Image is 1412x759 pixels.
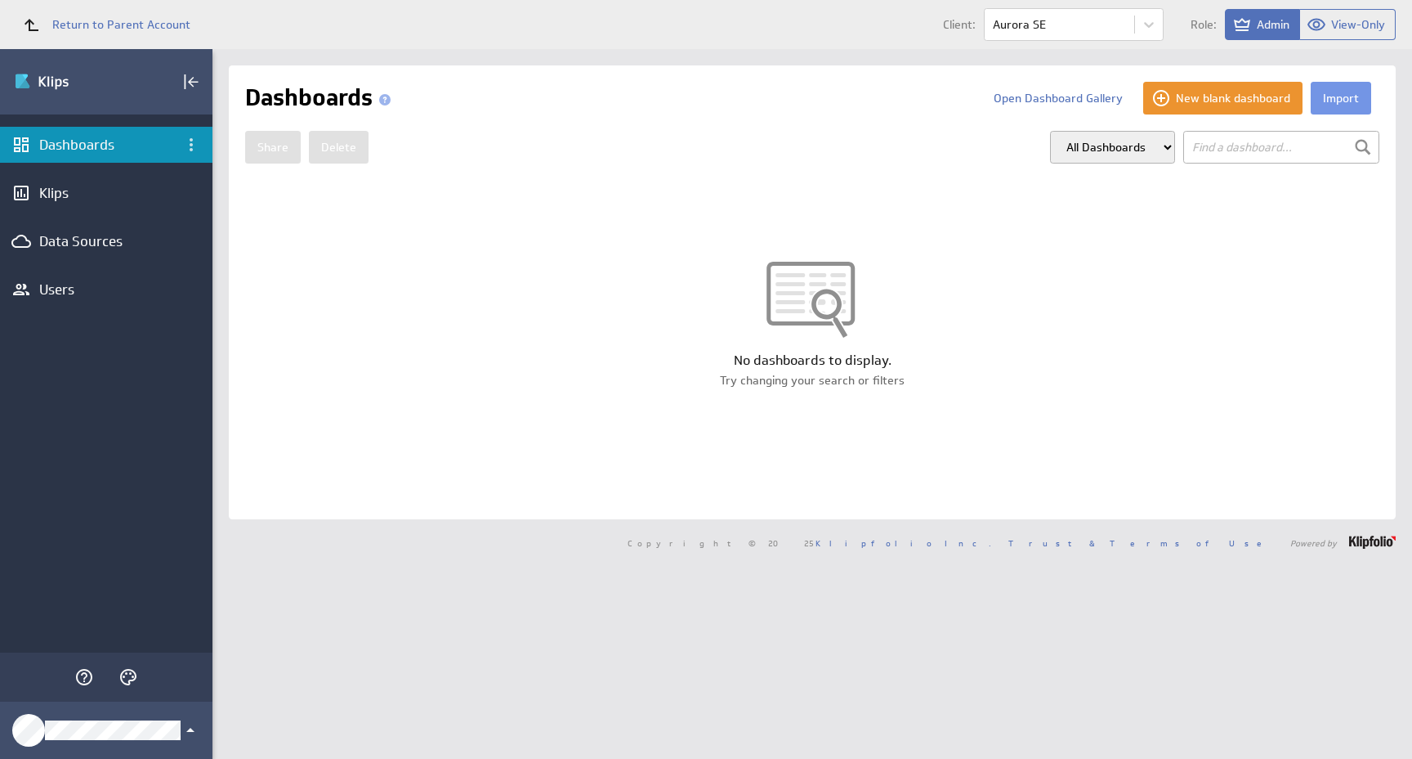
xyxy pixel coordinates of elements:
[1257,17,1289,32] span: Admin
[13,7,190,43] a: Return to Parent Account
[70,663,98,691] div: Help
[1290,539,1337,547] span: Powered by
[245,82,397,115] h1: Dashboards
[177,131,205,159] div: Dashboard menu
[1311,82,1371,115] button: Import
[52,19,190,30] span: Return to Parent Account
[177,68,205,96] div: Collapse
[993,19,1046,30] div: Aurora SE
[118,667,138,687] svg: Themes
[14,69,128,95] div: Go to Dashboards
[815,537,991,549] a: Klipfolio Inc.
[229,352,1396,370] div: No dashboards to display.
[628,539,991,547] span: Copyright © 2025
[1349,536,1396,549] img: logo-footer.png
[245,131,301,164] button: Share
[309,131,369,164] button: Delete
[14,69,128,95] img: Klipfolio klips logo
[1008,537,1273,549] a: Trust & Terms of Use
[39,136,173,154] div: Dashboards
[981,82,1135,115] button: Open Dashboard Gallery
[1183,131,1379,164] input: Find a dashboard...
[39,232,173,250] div: Data Sources
[1331,17,1385,32] span: View-Only
[943,19,976,30] span: Client:
[39,184,173,202] div: Klips
[114,663,142,691] div: Themes
[229,372,1396,388] div: Try changing your search or filters
[1300,9,1396,40] button: View as View-Only
[1225,9,1300,40] button: View as Admin
[1143,82,1303,115] button: New blank dashboard
[1191,19,1217,30] span: Role:
[39,281,173,299] div: Users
